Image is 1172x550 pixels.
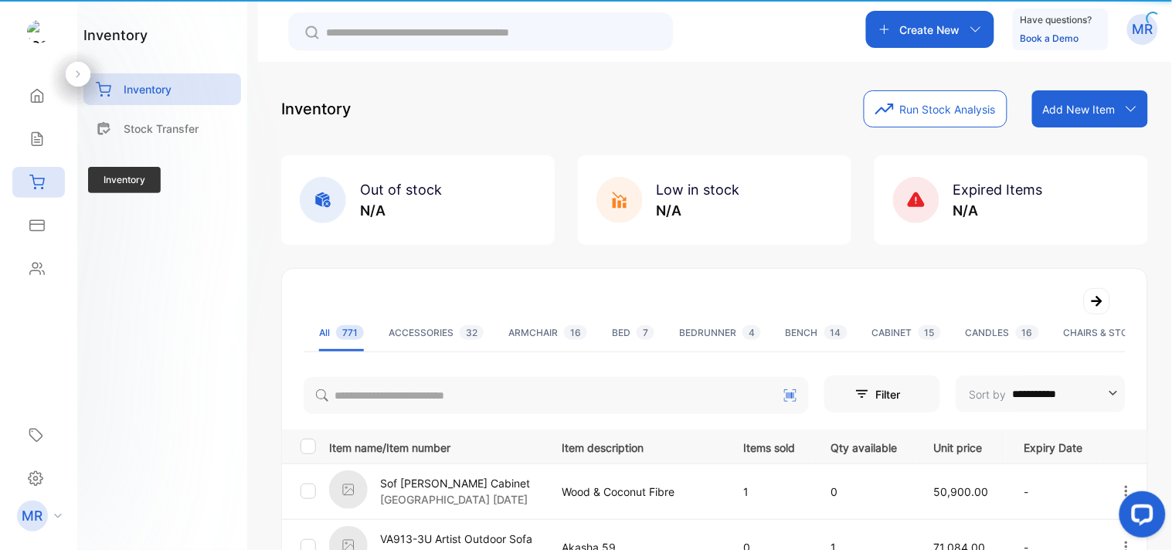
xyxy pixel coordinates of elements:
p: Sort by [970,386,1007,402]
span: 14 [824,325,848,340]
p: Inventory [124,81,172,97]
h1: inventory [83,25,148,46]
p: VA913-3U Artist Outdoor Sofa [380,531,532,547]
p: Add New Item [1043,101,1116,117]
p: Have questions? [1021,12,1092,28]
span: 16 [1016,325,1039,340]
span: 15 [919,325,941,340]
button: Run Stock Analysis [864,90,1007,127]
p: 1 [743,484,799,500]
p: Expiry Date [1024,436,1088,456]
p: Qty available [831,436,902,456]
p: - [1024,484,1088,500]
p: Wood & Coconut Fibre [562,484,712,500]
p: N/A [953,200,1043,221]
p: N/A [657,200,740,221]
span: Inventory [88,167,161,193]
span: Low in stock [657,182,740,198]
p: N/A [360,200,442,221]
span: 4 [742,325,761,340]
button: MR [1127,11,1158,48]
p: Sof [PERSON_NAME] Cabinet [380,475,530,491]
p: [GEOGRAPHIC_DATA] [DATE] [380,491,530,508]
img: item [329,470,368,509]
p: Unit price [934,436,993,456]
button: Create New [866,11,994,48]
div: CANDLES [966,326,1039,340]
p: Items sold [743,436,799,456]
button: Sort by [956,375,1126,413]
div: BEDRUNNER [679,326,761,340]
span: 771 [336,325,364,340]
a: Stock Transfer [83,113,241,144]
span: Expired Items [953,182,1043,198]
p: 0 [831,484,902,500]
div: BENCH [786,326,848,340]
div: All [319,326,364,340]
p: Item name/Item number [329,436,542,456]
p: Stock Transfer [124,121,199,137]
span: 7 [637,325,654,340]
div: CABINET [872,326,941,340]
a: Inventory [83,73,241,105]
p: Item description [562,436,712,456]
p: Inventory [281,97,351,121]
div: BED [612,326,654,340]
span: 32 [460,325,484,340]
div: ARMCHAIR [508,326,587,340]
span: 50,900.00 [934,485,989,498]
div: ACCESSORIES [389,326,484,340]
p: MR [22,506,43,526]
p: MR [1133,19,1153,39]
iframe: LiveChat chat widget [1107,485,1172,550]
img: logo [27,20,50,43]
a: Book a Demo [1021,32,1079,44]
span: 16 [564,325,587,340]
span: Out of stock [360,182,442,198]
p: Create New [900,22,960,38]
